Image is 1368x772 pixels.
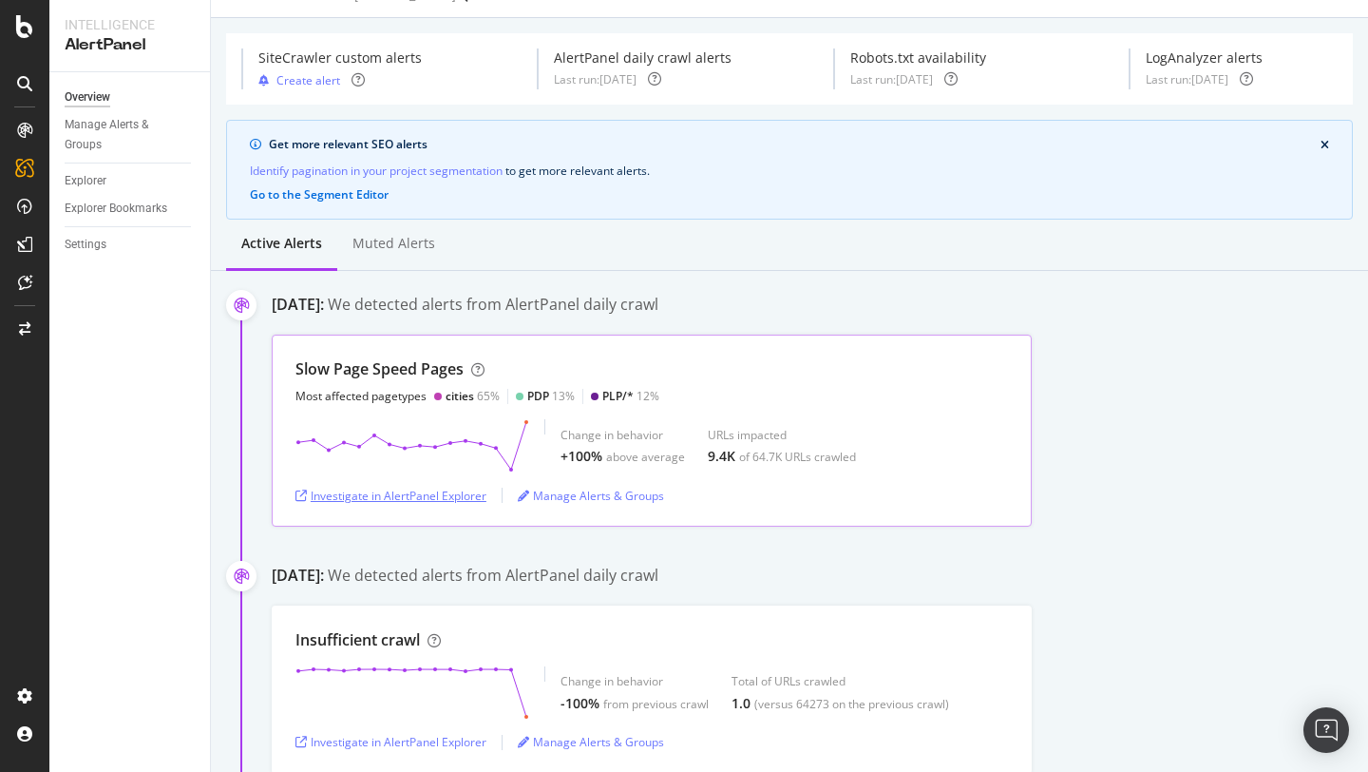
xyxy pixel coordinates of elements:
div: Change in behavior [560,673,709,689]
button: Manage Alerts & Groups [518,480,664,511]
div: 9.4K [708,447,735,466]
div: Most affected pagetypes [295,388,427,404]
button: Manage Alerts & Groups [518,727,664,758]
button: Investigate in AlertPanel Explorer [295,727,486,758]
div: Explorer [65,171,106,191]
div: Open Intercom Messenger [1303,707,1349,753]
a: Overview [65,87,197,107]
a: Manage Alerts & Groups [518,488,664,504]
div: Muted alerts [352,234,435,253]
div: Manage Alerts & Groups [65,115,179,155]
div: -100% [560,694,599,713]
div: info banner [226,120,1353,220]
div: SiteCrawler custom alerts [258,48,422,68]
div: +100% [560,447,602,466]
div: [DATE]: [272,565,324,587]
div: PLP/* [602,388,634,404]
div: Overview [65,87,110,107]
div: Change in behavior [560,427,685,443]
button: Investigate in AlertPanel Explorer [295,480,486,511]
a: Investigate in AlertPanel Explorer [295,488,486,504]
div: Intelligence [65,15,195,34]
div: AlertPanel [65,34,195,56]
div: Slow Page Speed Pages [295,358,464,380]
div: Robots.txt availability [850,48,986,68]
button: close banner [1316,135,1334,156]
div: Total of URLs crawled [731,673,949,689]
div: PDP [527,388,549,404]
div: Last run: [DATE] [554,71,636,87]
button: Create alert [258,71,340,89]
div: Explorer Bookmarks [65,199,167,219]
div: 13% [527,388,575,404]
div: to get more relevant alerts . [250,161,1329,181]
div: 12% [602,388,659,404]
div: LogAnalyzer alerts [1146,48,1263,68]
a: Settings [65,235,197,255]
div: Create alert [276,72,340,88]
div: (versus 64273 on the previous crawl) [754,696,949,712]
a: Explorer Bookmarks [65,199,197,219]
div: above average [606,449,685,465]
div: Active alerts [241,234,322,253]
div: AlertPanel daily crawl alerts [554,48,731,68]
a: Investigate in AlertPanel Explorer [295,734,486,750]
div: Last run: [DATE] [850,71,933,87]
div: We detected alerts from AlertPanel daily crawl [328,294,658,316]
a: Identify pagination in your project segmentation [250,161,503,181]
a: Explorer [65,171,197,191]
a: Manage Alerts & Groups [65,115,197,155]
div: We detected alerts from AlertPanel daily crawl [328,565,658,587]
div: of 64.7K URLs crawled [739,449,856,465]
div: Last run: [DATE] [1146,71,1228,87]
div: from previous crawl [603,696,709,712]
button: Go to the Segment Editor [250,188,389,202]
a: Manage Alerts & Groups [518,734,664,750]
div: 1.0 [731,694,750,713]
div: [DATE]: [272,294,324,316]
div: cities [446,388,474,404]
div: 65% [446,388,500,404]
div: Insufficient crawl [295,629,420,651]
div: Get more relevant SEO alerts [269,136,1320,153]
div: URLs impacted [708,427,856,443]
div: Settings [65,235,106,255]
